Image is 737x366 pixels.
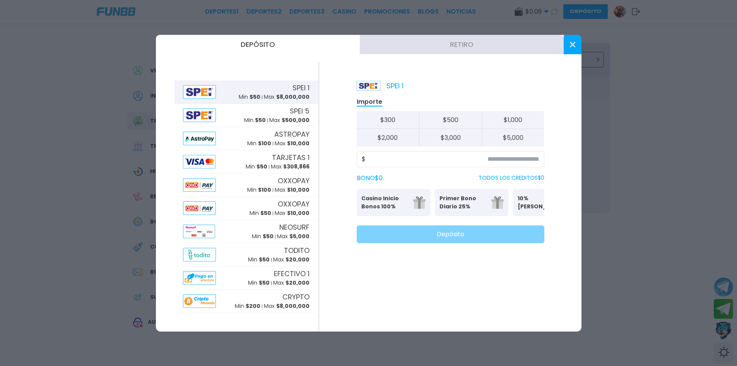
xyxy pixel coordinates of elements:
[289,232,310,240] span: $ 5,000
[357,225,544,243] button: Depósito
[274,268,310,279] span: EFECTIVO 1
[174,220,318,243] button: AlipayNEOSURFMin $50Max $5,000
[259,279,270,287] span: $ 50
[246,163,267,171] p: Min
[275,209,310,217] p: Max
[482,129,544,146] button: $5,000
[283,163,310,170] span: $ 308,866
[174,243,318,266] button: AlipayTODITOMin $50Max $20,000
[183,201,216,215] img: Alipay
[292,82,310,93] span: SPEI 1
[357,129,419,146] button: $2,000
[174,81,318,104] button: AlipaySPEI 1Min $50Max $8,000,000
[156,35,360,54] button: Depósito
[282,116,310,124] span: $ 500,000
[239,93,260,101] p: Min
[174,197,318,220] button: AlipayOXXOPAYMin $50Max $10,000
[246,302,260,310] span: $ 200
[491,196,504,209] img: gift
[250,93,260,101] span: $ 50
[263,232,274,240] span: $ 50
[482,111,544,129] button: $1,000
[357,111,419,129] button: $300
[273,279,310,287] p: Max
[275,139,310,148] p: Max
[248,279,270,287] p: Min
[259,256,270,263] span: $ 50
[269,116,310,124] p: Max
[276,302,310,310] span: $ 8,000,000
[250,209,271,217] p: Min
[258,139,271,147] span: $ 100
[235,302,260,310] p: Min
[272,152,310,163] span: TARJETAS 1
[357,81,404,91] p: SPEI 1
[258,186,271,194] span: $ 100
[174,104,318,127] button: AlipaySPEI 5Min $50Max $500,000
[278,199,310,209] span: OXXOPAY
[183,85,216,99] img: Alipay
[413,196,426,209] img: gift
[183,294,216,308] img: Alipay
[360,35,564,54] button: Retiro
[255,116,266,124] span: $ 50
[513,189,587,216] button: 10% [PERSON_NAME]
[264,93,310,101] p: Max
[183,155,215,168] img: Alipay
[260,209,271,217] span: $ 50
[248,256,270,264] p: Min
[435,189,508,216] button: Primer Bono Diario 25%
[357,98,382,107] p: Importe
[518,194,565,211] p: 10% [PERSON_NAME]
[247,139,271,148] p: Min
[287,209,310,217] span: $ 10,000
[174,150,318,174] button: AlipayTARJETAS 1Min $50Max $308,866
[287,186,310,194] span: $ 10,000
[290,106,310,116] span: SPEI 5
[174,266,318,290] button: AlipayEFECTIVO 1Min $50Max $20,000
[247,186,271,194] p: Min
[286,256,310,263] span: $ 20,000
[357,189,430,216] button: Casino Inicio Bonos 100%
[362,155,366,164] span: $
[174,290,318,313] button: AlipayCRYPTOMin $200Max $8,000,000
[183,178,216,192] img: Alipay
[286,279,310,287] span: $ 20,000
[419,111,482,129] button: $500
[273,256,310,264] p: Max
[274,129,310,139] span: ASTROPAY
[275,186,310,194] p: Max
[252,232,274,241] p: Min
[278,175,310,186] span: OXXOPAY
[256,163,267,170] span: $ 50
[419,129,482,146] button: $3,000
[277,232,310,241] p: Max
[183,225,215,238] img: Alipay
[271,163,310,171] p: Max
[264,302,310,310] p: Max
[183,271,216,285] img: Alipay
[282,292,310,302] span: CRYPTO
[183,108,216,122] img: Alipay
[357,174,383,183] label: BONO $ 0
[279,222,310,232] span: NEOSURF
[174,174,318,197] button: AlipayOXXOPAYMin $100Max $10,000
[244,116,266,124] p: Min
[287,139,310,147] span: $ 10,000
[439,194,487,211] p: Primer Bono Diario 25%
[183,248,216,261] img: Alipay
[174,127,318,150] button: AlipayASTROPAYMin $100Max $10,000
[183,132,216,145] img: Alipay
[284,245,310,256] span: TODITO
[361,194,409,211] p: Casino Inicio Bonos 100%
[479,174,544,182] p: TODOS LOS CREDITOS $ 0
[276,93,310,101] span: $ 8,000,000
[357,81,380,91] img: Platform Logo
